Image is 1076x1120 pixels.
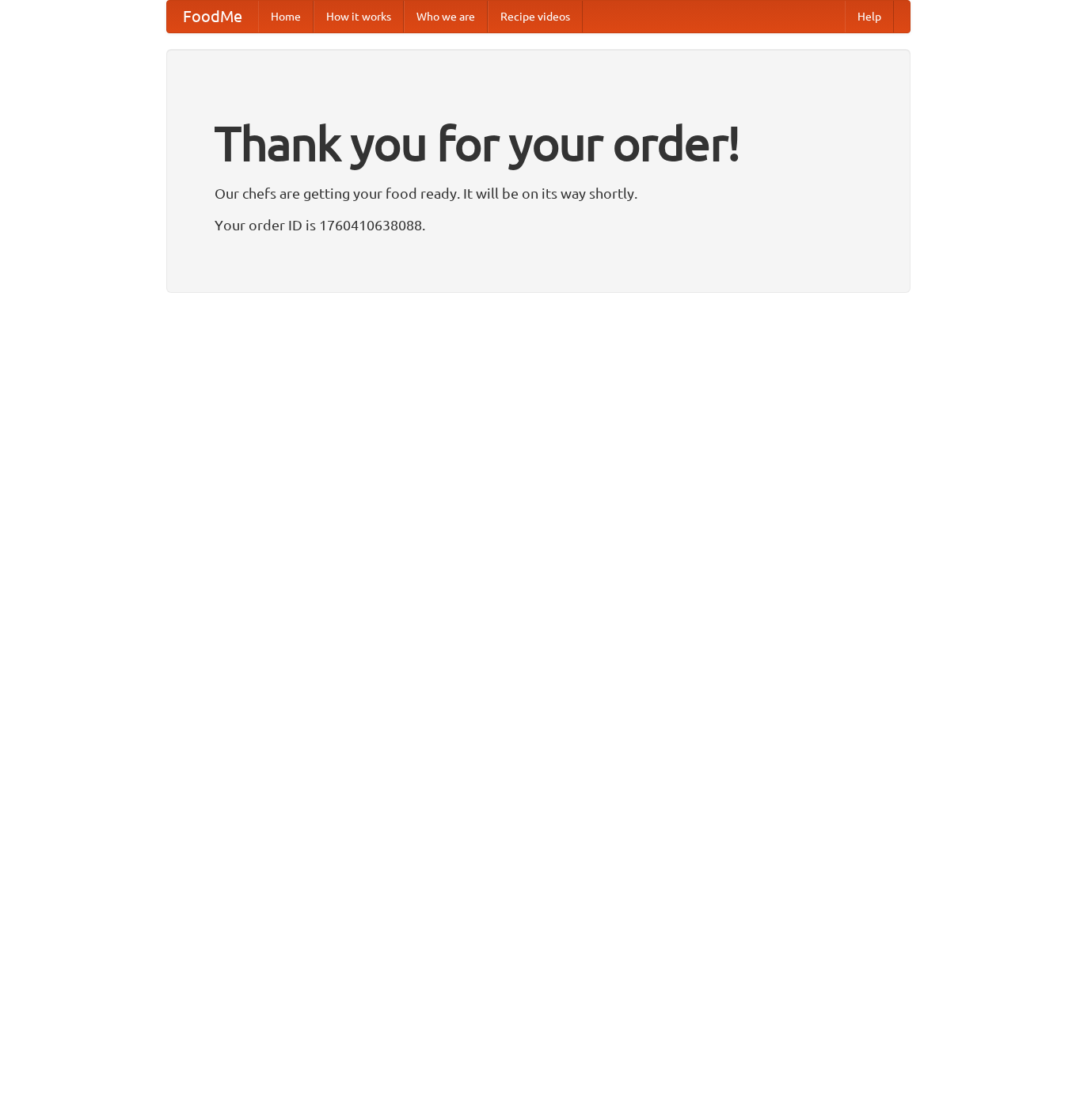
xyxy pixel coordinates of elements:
a: Help [845,1,894,32]
a: Who we are [404,1,488,32]
p: Our chefs are getting your food ready. It will be on its way shortly. [215,181,862,205]
h1: Thank you for your order! [215,105,862,181]
a: How it works [314,1,404,32]
a: Home [258,1,314,32]
a: FoodMe [167,1,258,32]
a: Recipe videos [488,1,583,32]
p: Your order ID is 1760410638088. [215,213,862,237]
